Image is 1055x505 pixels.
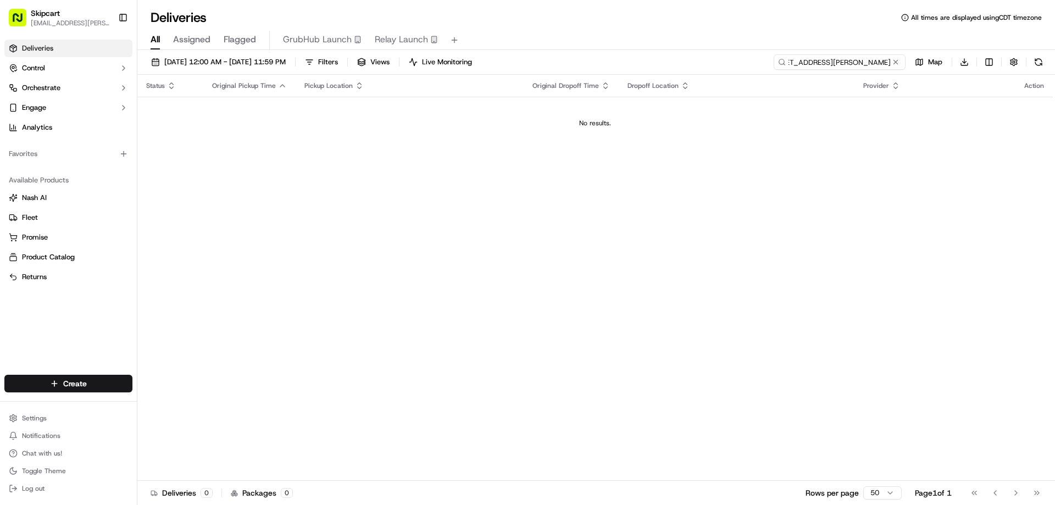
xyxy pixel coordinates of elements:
[22,484,45,493] span: Log out
[4,99,132,116] button: Engage
[22,63,45,73] span: Control
[224,33,256,46] span: Flagged
[9,232,128,242] a: Promise
[4,79,132,97] button: Orchestrate
[9,252,128,262] a: Product Catalog
[9,272,128,282] a: Returns
[93,160,102,169] div: 💻
[109,186,133,195] span: Pylon
[404,54,477,70] button: Live Monitoring
[375,33,428,46] span: Relay Launch
[4,248,132,266] button: Product Catalog
[201,488,213,498] div: 0
[318,57,338,67] span: Filters
[928,57,942,67] span: Map
[187,108,200,121] button: Start new chat
[628,81,679,90] span: Dropoff Location
[151,487,213,498] div: Deliveries
[9,193,128,203] a: Nash AI
[22,193,47,203] span: Nash AI
[910,54,947,70] button: Map
[4,428,132,443] button: Notifications
[4,209,132,226] button: Fleet
[77,186,133,195] a: Powered byPylon
[31,19,109,27] button: [EMAIL_ADDRESS][PERSON_NAME][DOMAIN_NAME]
[22,213,38,223] span: Fleet
[4,463,132,479] button: Toggle Theme
[22,449,62,458] span: Chat with us!
[4,481,132,496] button: Log out
[22,43,53,53] span: Deliveries
[4,119,132,136] a: Analytics
[4,4,114,31] button: Skipcart[EMAIL_ADDRESS][PERSON_NAME][DOMAIN_NAME]
[4,189,132,207] button: Nash AI
[37,116,139,125] div: We're available if you need us!
[352,54,395,70] button: Views
[151,33,160,46] span: All
[11,105,31,125] img: 1736555255976-a54dd68f-1ca7-489b-9aae-adbdc363a1c4
[164,57,286,67] span: [DATE] 12:00 AM - [DATE] 11:59 PM
[22,159,84,170] span: Knowledge Base
[22,103,46,113] span: Engage
[863,81,889,90] span: Provider
[146,54,291,70] button: [DATE] 12:00 AM - [DATE] 11:59 PM
[31,8,60,19] button: Skipcart
[173,33,210,46] span: Assigned
[37,105,180,116] div: Start new chat
[104,159,176,170] span: API Documentation
[22,123,52,132] span: Analytics
[4,40,132,57] a: Deliveries
[4,375,132,392] button: Create
[806,487,859,498] p: Rows per page
[142,119,1048,127] div: No results.
[4,446,132,461] button: Chat with us!
[11,11,33,33] img: Nash
[7,155,88,175] a: 📗Knowledge Base
[151,9,207,26] h1: Deliveries
[774,54,906,70] input: Type to search
[11,44,200,62] p: Welcome 👋
[304,81,353,90] span: Pickup Location
[300,54,343,70] button: Filters
[22,252,75,262] span: Product Catalog
[4,59,132,77] button: Control
[63,378,87,389] span: Create
[370,57,390,67] span: Views
[22,467,66,475] span: Toggle Theme
[1031,54,1046,70] button: Refresh
[22,431,60,440] span: Notifications
[911,13,1042,22] span: All times are displayed using CDT timezone
[231,487,293,498] div: Packages
[4,145,132,163] div: Favorites
[146,81,165,90] span: Status
[22,272,47,282] span: Returns
[915,487,952,498] div: Page 1 of 1
[281,488,293,498] div: 0
[88,155,181,175] a: 💻API Documentation
[9,213,128,223] a: Fleet
[422,57,472,67] span: Live Monitoring
[1024,81,1044,90] div: Action
[4,229,132,246] button: Promise
[212,81,276,90] span: Original Pickup Time
[22,83,60,93] span: Orchestrate
[4,268,132,286] button: Returns
[11,160,20,169] div: 📗
[532,81,599,90] span: Original Dropoff Time
[283,33,352,46] span: GrubHub Launch
[22,232,48,242] span: Promise
[4,410,132,426] button: Settings
[29,71,198,82] input: Got a question? Start typing here...
[22,414,47,423] span: Settings
[4,171,132,189] div: Available Products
